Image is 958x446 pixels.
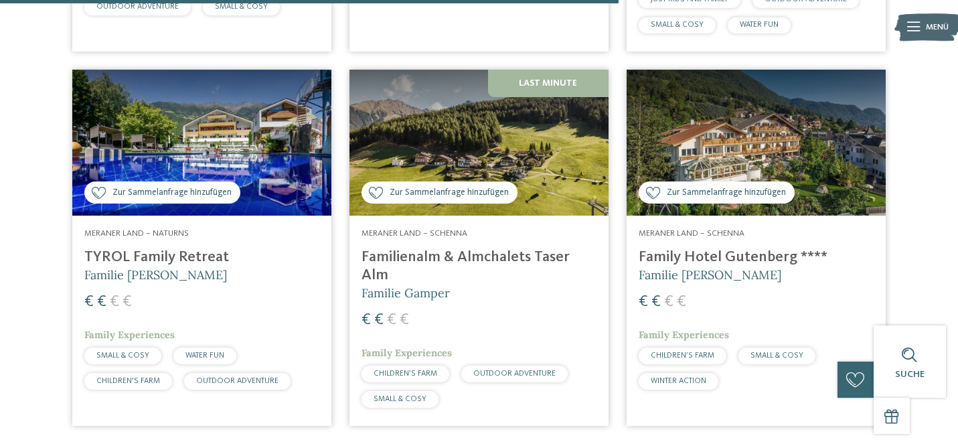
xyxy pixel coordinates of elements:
span: Familie [PERSON_NAME] [639,267,781,283]
span: Suche [895,370,925,379]
span: Meraner Land – Schenna [362,229,467,238]
span: CHILDREN’S FARM [374,370,437,378]
span: € [374,312,384,328]
a: Familienhotels gesucht? Hier findet ihr die besten! Zur Sammelanfrage hinzufügen Meraner Land – N... [72,70,331,425]
span: € [123,294,132,310]
h4: Family Hotel Gutenberg **** [639,248,874,267]
span: Zur Sammelanfrage hinzufügen [667,187,786,200]
span: € [677,294,686,310]
span: SMALL & COSY [215,3,268,11]
span: € [97,294,106,310]
span: CHILDREN’S FARM [651,352,714,360]
span: € [400,312,409,328]
span: SMALL & COSY [374,395,426,403]
span: € [664,294,673,310]
span: OUTDOOR ADVENTURE [196,377,278,385]
span: Meraner Land – Schenna [639,229,744,238]
h4: Familienalm & Almchalets Taser Alm [362,248,596,285]
span: € [362,312,371,328]
h4: TYROL Family Retreat [84,248,319,267]
span: Family Experiences [362,347,452,359]
span: SMALL & COSY [96,352,149,360]
span: CHILDREN’S FARM [96,377,160,385]
span: € [84,294,94,310]
span: SMALL & COSY [651,21,704,29]
span: Zur Sammelanfrage hinzufügen [390,187,509,200]
span: WATER FUN [740,21,779,29]
span: Meraner Land – Naturns [84,229,189,238]
span: Zur Sammelanfrage hinzufügen [112,187,232,200]
span: € [387,312,396,328]
span: € [639,294,648,310]
span: Familie [PERSON_NAME] [84,267,227,283]
span: SMALL & COSY [750,352,803,360]
img: Familienhotels gesucht? Hier findet ihr die besten! [349,70,609,216]
span: OUTDOOR ADVENTURE [96,3,179,11]
span: OUTDOOR ADVENTURE [473,370,556,378]
img: Family Hotel Gutenberg **** [627,70,886,216]
span: WATER FUN [185,352,224,360]
span: Familie Gamper [362,285,450,301]
span: Family Experiences [84,329,175,341]
span: Family Experiences [639,329,729,341]
span: € [110,294,119,310]
a: Familienhotels gesucht? Hier findet ihr die besten! Zur Sammelanfrage hinzufügen Last Minute Mera... [349,70,609,425]
span: WINTER ACTION [651,377,706,385]
a: Familienhotels gesucht? Hier findet ihr die besten! Zur Sammelanfrage hinzufügen Meraner Land – S... [627,70,886,425]
img: Familien Wellness Residence Tyrol **** [72,70,331,216]
span: € [651,294,661,310]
